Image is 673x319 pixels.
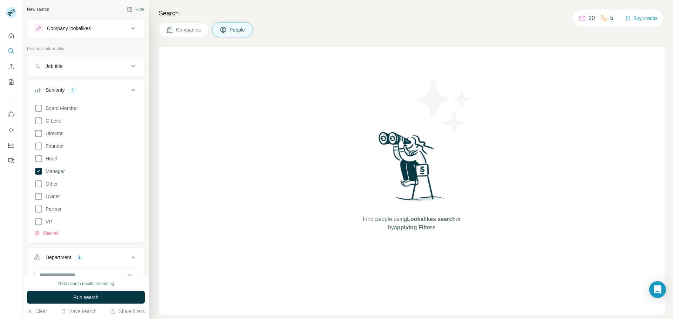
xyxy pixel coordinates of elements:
span: VP [43,218,52,225]
button: Job title [27,58,144,75]
span: Founder [43,143,64,150]
span: applying Filters [394,224,435,230]
button: Save search [61,308,96,315]
button: Hide [122,4,149,15]
span: Partner [43,206,62,213]
img: Surfe Illustration - Stars [412,75,475,138]
div: 1 [69,87,77,93]
span: People [230,26,246,33]
div: Seniority [46,86,64,93]
button: Clear all [34,230,58,236]
button: Clear [27,308,47,315]
p: 20 [589,14,595,22]
button: My lists [6,76,17,88]
img: Surfe Illustration - Woman searching with binoculars [375,130,448,208]
span: Run search [73,294,98,301]
button: Department1 [27,249,144,269]
span: Companies [176,26,202,33]
span: Find people using or by [355,215,468,232]
span: Lookalikes search [407,216,456,222]
p: 5 [610,14,613,22]
button: Share filters [110,308,145,315]
button: Use Surfe API [6,124,17,136]
button: Seniority1 [27,82,144,101]
span: Manager [43,168,65,175]
button: Enrich CSV [6,60,17,73]
div: 1 [75,254,83,261]
span: Director [43,130,63,137]
button: Buy credits [625,13,658,23]
span: Owner [43,193,60,200]
span: Other [43,180,58,187]
div: Open Intercom Messenger [649,281,666,298]
span: C-Level [43,117,62,124]
h4: Search [159,8,665,18]
button: Run search [27,291,145,304]
button: Search [6,45,17,57]
div: Company lookalikes [47,25,91,32]
button: Quick start [6,29,17,42]
button: Dashboard [6,139,17,152]
p: Personal information [27,46,145,52]
div: New search [27,6,49,13]
button: Company lookalikes [27,20,144,37]
button: Feedback [6,154,17,167]
span: Head [43,155,57,162]
span: Board Member [43,105,78,112]
div: Job title [46,63,62,70]
div: 2000 search results remaining [58,280,114,287]
div: Department [46,254,71,261]
button: Use Surfe on LinkedIn [6,108,17,121]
